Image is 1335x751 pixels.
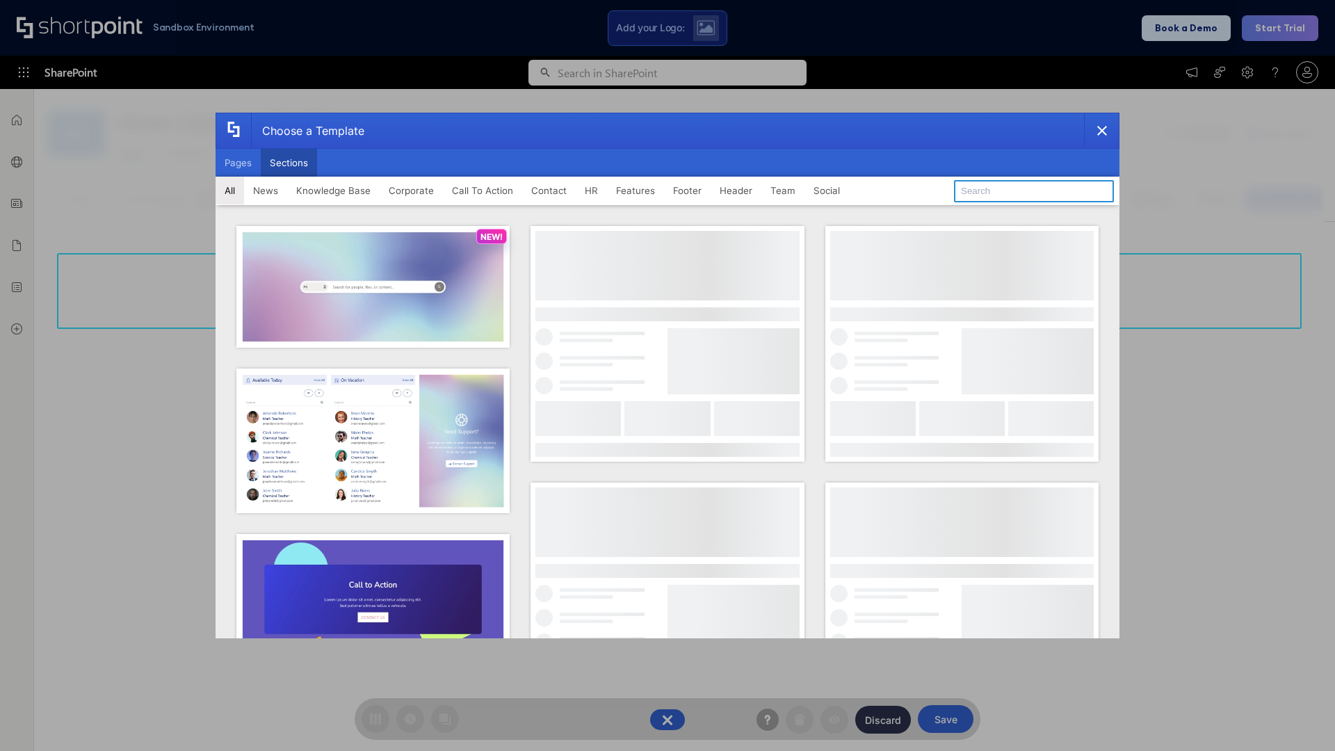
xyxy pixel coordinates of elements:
button: Contact [522,177,576,204]
button: Call To Action [443,177,522,204]
div: template selector [216,113,1119,638]
button: Knowledge Base [287,177,380,204]
button: Corporate [380,177,443,204]
button: News [244,177,287,204]
p: NEW! [480,232,503,242]
button: Sections [261,149,317,177]
input: Search [954,180,1114,202]
button: Features [607,177,664,204]
button: HR [576,177,607,204]
button: Footer [664,177,711,204]
button: Team [761,177,804,204]
button: Social [804,177,849,204]
iframe: Chat Widget [1265,684,1335,751]
button: Pages [216,149,261,177]
button: All [216,177,244,204]
button: Header [711,177,761,204]
div: Choose a Template [251,113,364,148]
